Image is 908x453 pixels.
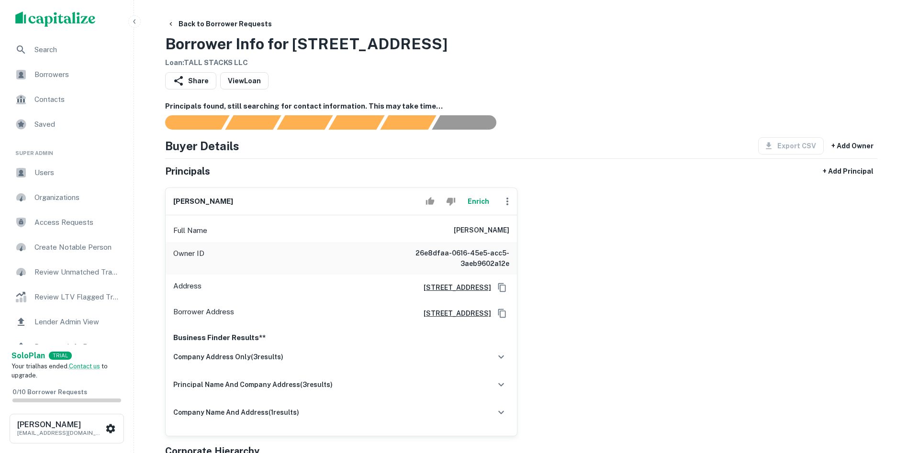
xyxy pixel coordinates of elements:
a: Contact us [69,363,100,370]
button: Enrich [463,192,494,211]
a: Search [8,38,126,61]
h6: [PERSON_NAME] [173,196,233,207]
a: Create Notable Person [8,236,126,259]
span: Borrowers [34,69,120,80]
a: Review Unmatched Transactions [8,261,126,284]
span: Access Requests [34,217,120,228]
a: Saved [8,113,126,136]
a: ViewLoan [220,72,269,89]
div: Your request is received and processing... [225,115,281,130]
h3: Borrower Info for [STREET_ADDRESS] [165,33,448,55]
p: Borrower Address [173,306,234,320]
button: Copy Address [495,306,509,320]
p: Address [173,280,202,295]
a: Access Requests [8,211,126,234]
h6: 26e8dfaa-0616-45e5-acc5-3aeb9602a12e [394,248,509,269]
h6: [PERSON_NAME] [17,421,103,429]
a: Review LTV Flagged Transactions [8,286,126,309]
button: Back to Borrower Requests [163,15,276,33]
h6: principal name and company address ( 3 results) [173,379,333,390]
span: Organizations [34,192,120,203]
h6: [PERSON_NAME] [454,225,509,236]
a: Borrowers [8,63,126,86]
div: Principals found, still searching for contact information. This may take time... [380,115,436,130]
a: Lender Admin View [8,310,126,333]
li: Super Admin [8,138,126,161]
a: Users [8,161,126,184]
span: Saved [34,119,120,130]
h6: company address only ( 3 results) [173,352,283,362]
div: Sending borrower request to AI... [154,115,225,130]
strong: Solo Plan [11,351,45,360]
span: Users [34,167,120,178]
h4: Buyer Details [165,137,239,155]
button: Accept [422,192,438,211]
p: Full Name [173,225,207,236]
button: Reject [442,192,459,211]
span: Borrower Info Requests [34,341,120,353]
span: Lender Admin View [34,316,120,328]
button: Share [165,72,216,89]
a: [STREET_ADDRESS] [416,282,491,293]
span: Review Unmatched Transactions [34,266,120,278]
span: Your trial has ended. to upgrade. [11,363,108,379]
p: [EMAIL_ADDRESS][DOMAIN_NAME] [17,429,103,437]
div: AI fulfillment process complete. [432,115,508,130]
button: Copy Address [495,280,509,295]
button: [PERSON_NAME][EMAIL_ADDRESS][DOMAIN_NAME] [10,414,124,443]
span: Search [34,44,120,55]
div: Principals found, AI now looking for contact information... [328,115,384,130]
h6: Loan : TALL STACKS LLC [165,57,448,68]
a: [STREET_ADDRESS] [416,308,491,319]
span: Review LTV Flagged Transactions [34,291,120,303]
h6: company name and address ( 1 results) [173,407,299,418]
span: 0 / 10 Borrower Requests [12,388,87,396]
button: + Add Principal [819,163,877,180]
a: SoloPlan [11,350,45,362]
a: Organizations [8,186,126,209]
h6: Principals found, still searching for contact information. This may take time... [165,101,877,112]
span: Contacts [34,94,120,105]
h5: Principals [165,164,210,178]
a: Borrower Info Requests [8,335,126,358]
img: capitalize-logo.png [15,11,96,27]
a: Contacts [8,88,126,111]
p: Owner ID [173,248,204,269]
div: Documents found, AI parsing details... [277,115,333,130]
p: Business Finder Results** [173,332,509,343]
span: Create Notable Person [34,242,120,253]
div: TRIAL [49,352,72,360]
button: + Add Owner [828,137,877,155]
